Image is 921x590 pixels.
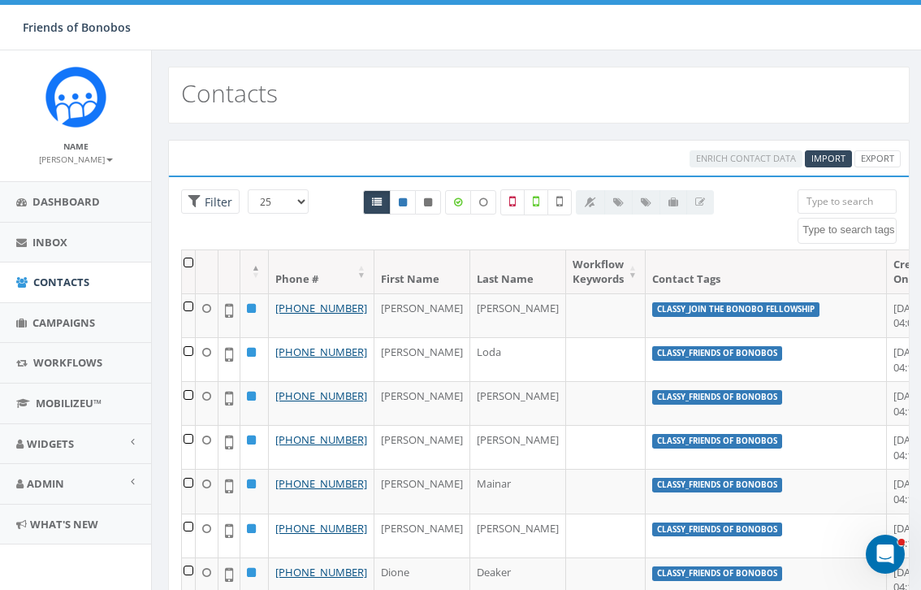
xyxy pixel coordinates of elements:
[39,151,113,166] a: [PERSON_NAME]
[33,355,102,370] span: Workflows
[854,150,901,167] a: Export
[374,425,470,469] td: [PERSON_NAME]
[32,194,100,209] span: Dashboard
[275,301,367,315] a: [PHONE_NUMBER]
[374,293,470,337] td: [PERSON_NAME]
[652,523,782,537] label: classy_Friends of Bonobos
[470,337,566,381] td: Loda
[470,250,566,293] th: Last Name
[374,250,470,293] th: First Name
[32,315,95,330] span: Campaigns
[275,476,367,491] a: [PHONE_NUMBER]
[27,476,64,491] span: Admin
[500,189,525,215] label: Not a Mobile
[269,250,374,293] th: Phone #: activate to sort column ascending
[547,189,572,215] label: Not Validated
[32,235,67,249] span: Inbox
[470,425,566,469] td: [PERSON_NAME]
[652,346,782,361] label: classy_Friends of Bonobos
[566,250,646,293] th: Workflow Keywords: activate to sort column ascending
[363,190,391,215] a: All contacts
[23,20,131,35] span: Friends of Bonobos
[63,141,89,152] small: Name
[275,521,367,536] a: [PHONE_NUMBER]
[33,275,89,289] span: Contacts
[424,197,432,207] i: This phone number is unsubscribed and has opted-out of all texts.
[275,388,367,403] a: [PHONE_NUMBER]
[201,194,232,210] span: Filter
[652,302,819,317] label: classy_Join the Bonobo Fellowship
[470,381,566,425] td: [PERSON_NAME]
[811,152,845,164] span: Import
[374,381,470,425] td: [PERSON_NAME]
[415,190,441,215] a: Opted Out
[399,197,407,207] i: This phone number is subscribed and will receive texts.
[805,150,852,167] a: Import
[798,189,897,214] input: Type to search
[275,432,367,447] a: [PHONE_NUMBER]
[374,469,470,513] td: [PERSON_NAME]
[470,514,566,557] td: [PERSON_NAME]
[30,517,98,531] span: What's New
[866,535,905,574] iframe: Intercom live chat
[275,345,367,359] a: [PHONE_NUMBER]
[181,80,278,106] h2: Contacts
[390,190,416,215] a: Active
[45,67,106,128] img: Rally_Corp_Icon.png
[27,436,74,451] span: Widgets
[275,565,367,579] a: [PHONE_NUMBER]
[646,250,887,293] th: Contact Tags
[652,478,782,492] label: classy_Friends of Bonobos
[470,190,496,215] label: Data not Enriched
[652,566,782,581] label: classy_Friends of Bonobos
[181,189,240,215] span: Advance Filter
[811,152,845,164] span: CSV files only
[374,337,470,381] td: [PERSON_NAME]
[652,390,782,405] label: classy_Friends of Bonobos
[524,189,548,215] label: Validated
[36,396,102,410] span: MobilizeU™
[652,434,782,449] label: classy_Friends of Bonobos
[374,514,470,557] td: [PERSON_NAME]
[445,190,471,215] label: Data Enriched
[470,293,566,337] td: [PERSON_NAME]
[470,469,566,513] td: Mainar
[802,223,896,237] textarea: Search
[39,154,113,165] small: [PERSON_NAME]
